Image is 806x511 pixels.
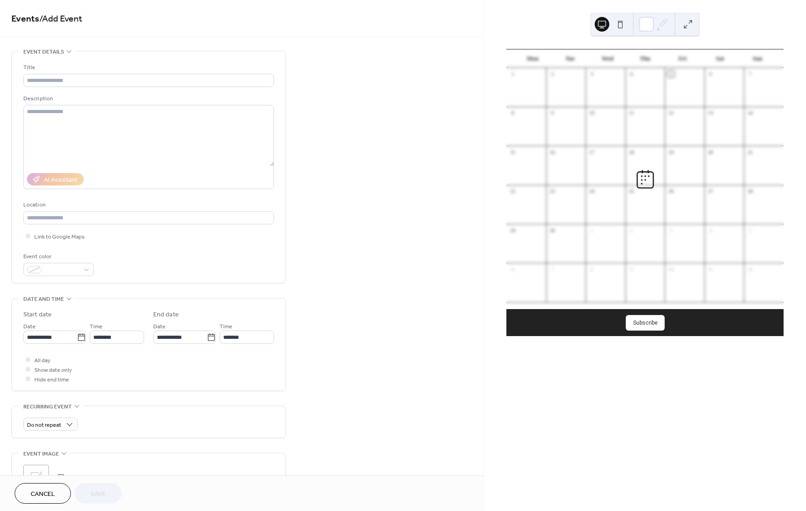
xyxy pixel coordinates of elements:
[34,365,72,375] span: Show date only
[628,188,635,195] div: 25
[667,148,674,155] div: 19
[589,49,626,68] div: Wed
[27,420,61,430] span: Do not repeat
[23,63,272,72] div: Title
[549,109,556,116] div: 9
[628,148,635,155] div: 18
[23,310,52,320] div: Start date
[667,188,674,195] div: 26
[34,356,50,365] span: All day
[551,49,589,68] div: Tue
[628,109,635,116] div: 11
[707,266,714,272] div: 11
[23,465,49,490] div: ;
[514,49,551,68] div: Mon
[628,266,635,272] div: 9
[220,322,232,332] span: Time
[549,266,556,272] div: 7
[153,322,166,332] span: Date
[549,227,556,234] div: 30
[549,188,556,195] div: 23
[628,71,635,77] div: 4
[747,71,753,77] div: 7
[15,483,71,504] button: Cancel
[23,402,72,412] span: Recurring event
[707,71,714,77] div: 6
[509,188,516,195] div: 22
[667,266,674,272] div: 10
[23,200,272,210] div: Location
[588,266,595,272] div: 8
[588,188,595,195] div: 24
[667,227,674,234] div: 3
[707,188,714,195] div: 27
[707,148,714,155] div: 20
[747,148,753,155] div: 21
[664,49,701,68] div: Fri
[626,49,664,68] div: Thu
[588,71,595,77] div: 3
[23,47,64,57] span: Event details
[667,109,674,116] div: 12
[23,294,64,304] span: Date and time
[509,227,516,234] div: 29
[628,227,635,234] div: 2
[747,227,753,234] div: 5
[23,94,272,103] div: Description
[34,375,69,385] span: Hide end time
[549,71,556,77] div: 2
[588,148,595,155] div: 17
[667,71,674,77] div: 5
[707,109,714,116] div: 13
[747,266,753,272] div: 12
[549,148,556,155] div: 16
[23,449,59,459] span: Event image
[509,109,516,116] div: 8
[588,227,595,234] div: 1
[509,71,516,77] div: 1
[747,109,753,116] div: 14
[23,252,92,261] div: Event color
[90,322,102,332] span: Time
[509,266,516,272] div: 6
[707,227,714,234] div: 4
[509,148,516,155] div: 15
[747,188,753,195] div: 28
[11,10,39,28] a: Events
[39,10,82,28] span: / Add Event
[34,232,85,242] span: Link to Google Maps
[588,109,595,116] div: 10
[739,49,776,68] div: Sun
[23,322,36,332] span: Date
[31,489,55,499] span: Cancel
[701,49,739,68] div: Sat
[626,315,665,331] button: Subscribe
[153,310,179,320] div: End date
